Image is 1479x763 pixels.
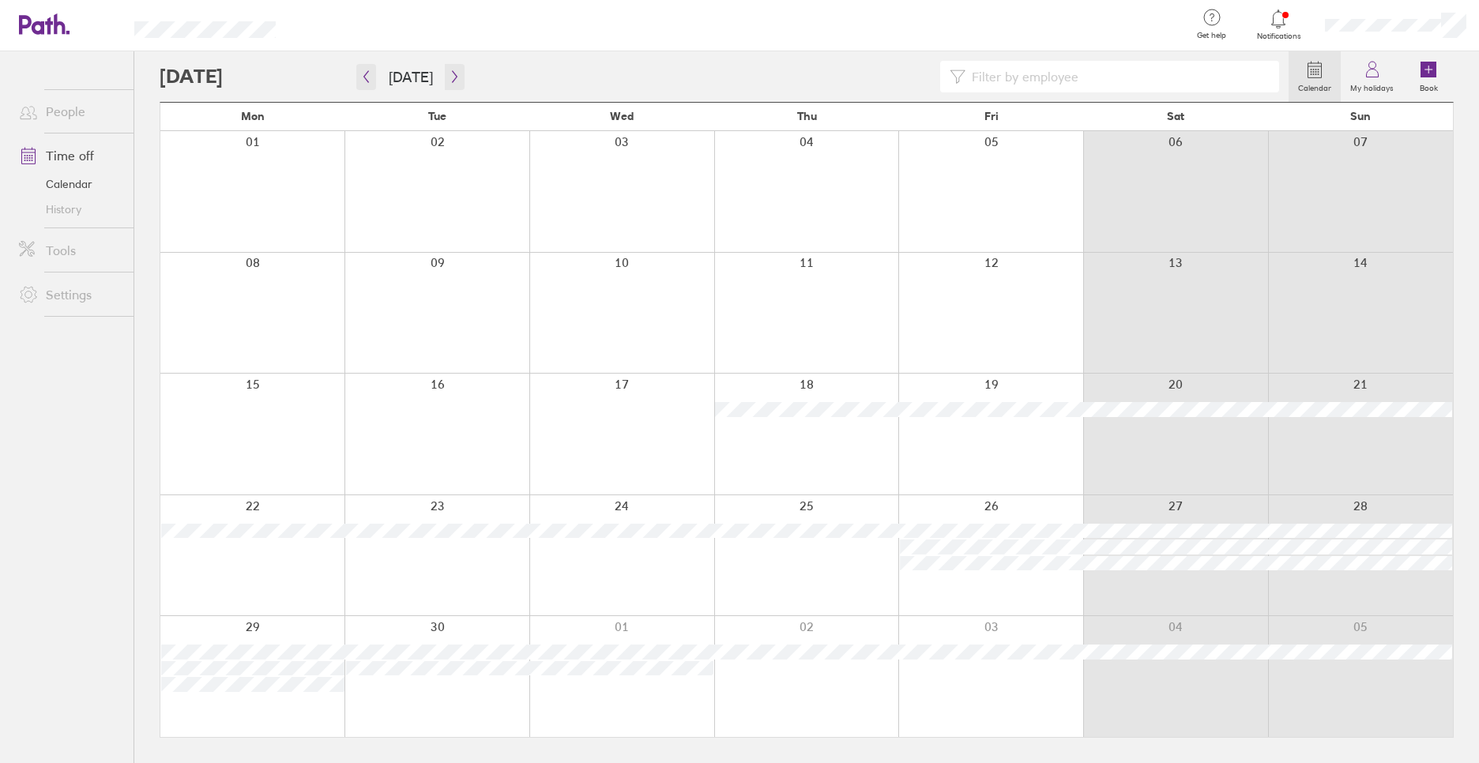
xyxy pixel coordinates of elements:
a: Tools [6,235,134,266]
span: Sun [1350,110,1371,122]
a: Notifications [1253,8,1304,41]
a: Calendar [1289,51,1341,102]
label: Calendar [1289,79,1341,93]
a: Time off [6,140,134,171]
span: Wed [610,110,634,122]
span: Sat [1167,110,1184,122]
a: Settings [6,279,134,310]
a: People [6,96,134,127]
span: Notifications [1253,32,1304,41]
span: Fri [984,110,999,122]
span: Tue [428,110,446,122]
button: [DATE] [376,64,446,90]
span: Thu [797,110,817,122]
a: My holidays [1341,51,1403,102]
label: My holidays [1341,79,1403,93]
a: Calendar [6,171,134,197]
a: Book [1403,51,1454,102]
span: Mon [241,110,265,122]
a: History [6,197,134,222]
input: Filter by employee [965,62,1270,92]
label: Book [1410,79,1447,93]
span: Get help [1186,31,1237,40]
